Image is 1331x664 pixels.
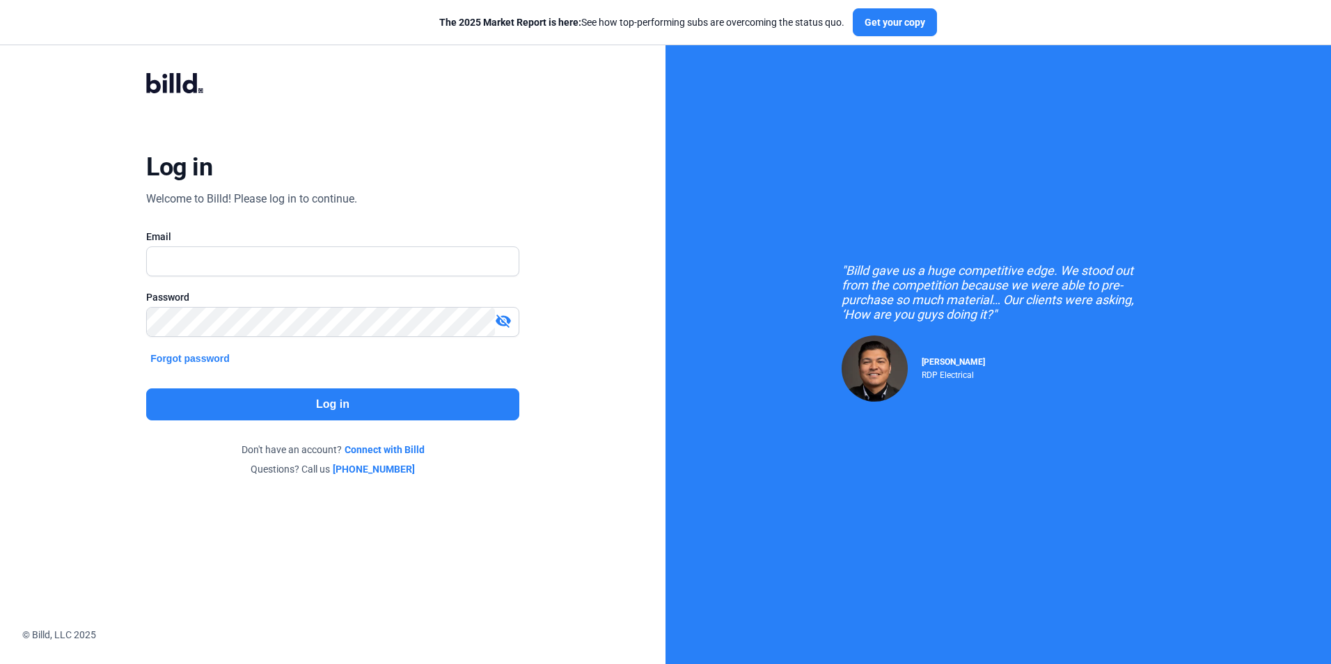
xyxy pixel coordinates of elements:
span: [PERSON_NAME] [922,357,985,367]
div: RDP Electrical [922,367,985,380]
a: [PHONE_NUMBER] [333,462,415,476]
div: Log in [146,152,212,182]
div: Email [146,230,519,244]
div: Don't have an account? [146,443,519,457]
div: Welcome to Billd! Please log in to continue. [146,191,357,207]
button: Log in [146,388,519,420]
button: Forgot password [146,351,234,366]
a: Connect with Billd [345,443,425,457]
div: See how top-performing subs are overcoming the status quo. [439,15,844,29]
button: Get your copy [853,8,937,36]
span: The 2025 Market Report is here: [439,17,581,28]
div: "Billd gave us a huge competitive edge. We stood out from the competition because we were able to... [842,263,1155,322]
div: Questions? Call us [146,462,519,476]
img: Raul Pacheco [842,335,908,402]
div: Password [146,290,519,304]
mat-icon: visibility_off [495,313,512,329]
